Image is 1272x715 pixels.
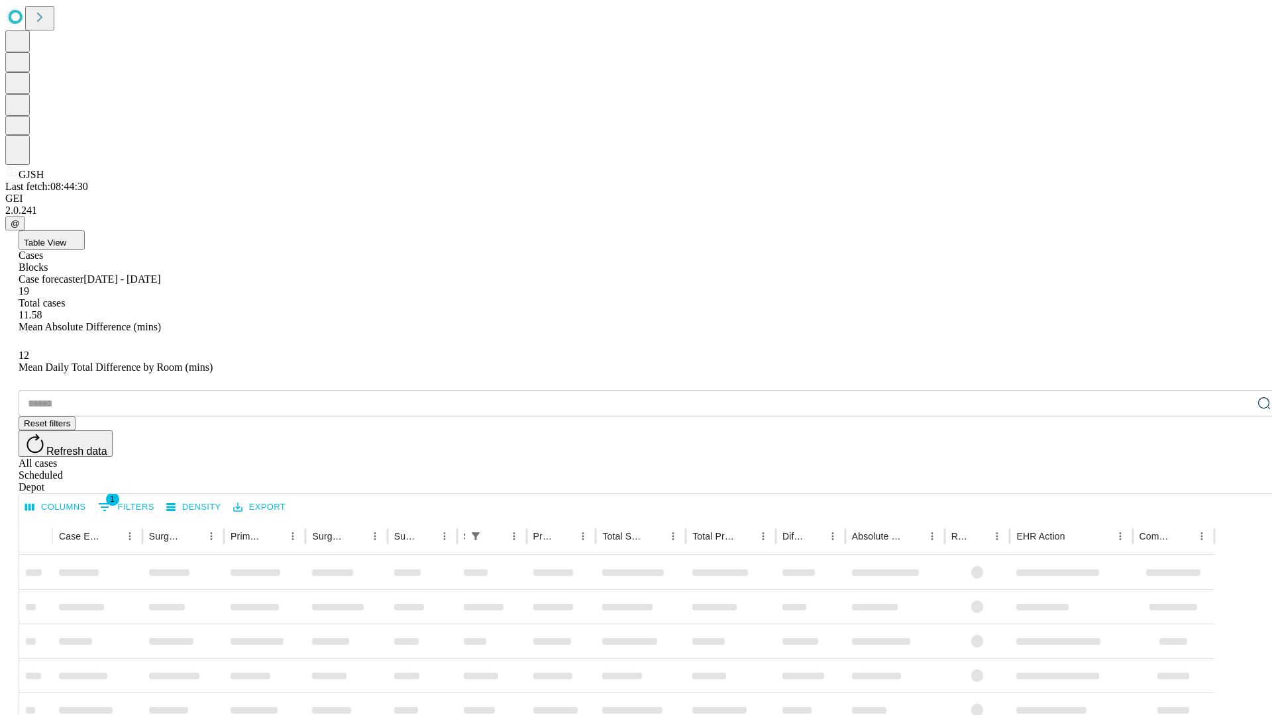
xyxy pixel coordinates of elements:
span: GJSH [19,169,44,180]
button: Sort [735,527,754,546]
div: EHR Action [1016,531,1065,542]
button: Reset filters [19,416,76,430]
button: Sort [805,527,823,546]
span: Mean Daily Total Difference by Room (mins) [19,361,213,373]
button: Menu [121,527,139,546]
span: Reset filters [24,418,70,428]
button: Menu [574,527,592,546]
button: Sort [1174,527,1192,546]
button: Refresh data [19,430,113,457]
button: Sort [184,527,202,546]
div: Resolved in EHR [951,531,969,542]
div: 2.0.241 [5,205,1267,216]
button: Sort [555,527,574,546]
div: Surgeon Name [149,531,182,542]
div: Primary Service [231,531,264,542]
div: GEI [5,193,1267,205]
button: Sort [969,527,988,546]
div: Absolute Difference [852,531,903,542]
button: Menu [664,527,682,546]
button: Menu [1111,527,1130,546]
div: 1 active filter [466,527,485,546]
span: Total cases [19,297,65,309]
button: Menu [923,527,941,546]
button: Density [163,497,225,518]
button: Menu [366,527,384,546]
span: 1 [106,493,119,506]
span: Table View [24,238,66,248]
span: 12 [19,350,29,361]
div: Total Predicted Duration [692,531,734,542]
div: Surgery Date [394,531,415,542]
button: Menu [1192,527,1211,546]
button: Menu [823,527,842,546]
span: 11.58 [19,309,42,320]
div: Scheduled In Room Duration [464,531,465,542]
div: Total Scheduled Duration [602,531,644,542]
button: Sort [102,527,121,546]
button: Sort [417,527,435,546]
div: Predicted In Room Duration [533,531,555,542]
div: Surgery Name [312,531,345,542]
button: Sort [486,527,505,546]
button: Menu [988,527,1006,546]
div: Case Epic Id [59,531,101,542]
span: Mean Absolute Difference (mins) [19,321,161,332]
button: Sort [645,527,664,546]
button: Show filters [95,497,158,518]
span: @ [11,218,20,228]
button: Menu [754,527,772,546]
span: [DATE] - [DATE] [83,273,160,285]
button: Menu [284,527,302,546]
button: Sort [265,527,284,546]
span: Last fetch: 08:44:30 [5,181,88,192]
button: Menu [435,527,454,546]
button: Menu [202,527,221,546]
button: Menu [505,527,523,546]
button: Sort [347,527,366,546]
button: @ [5,216,25,230]
button: Select columns [22,497,89,518]
span: Refresh data [46,446,107,457]
span: 19 [19,285,29,297]
button: Sort [904,527,923,546]
span: Case forecaster [19,273,83,285]
div: Difference [782,531,804,542]
div: Comments [1139,531,1173,542]
button: Table View [19,230,85,250]
button: Show filters [466,527,485,546]
button: Export [230,497,289,518]
button: Sort [1067,527,1085,546]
